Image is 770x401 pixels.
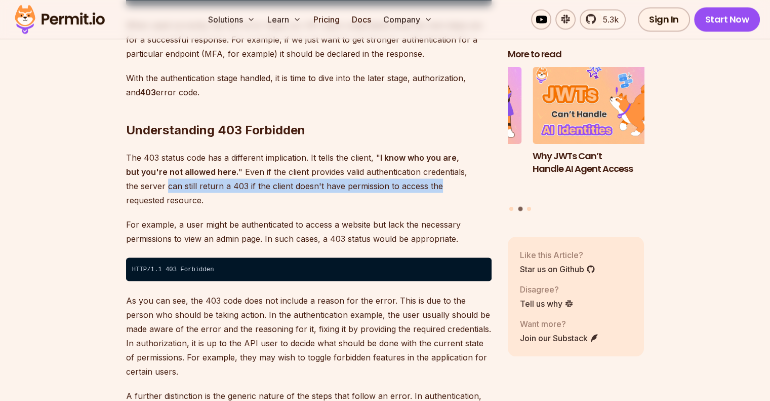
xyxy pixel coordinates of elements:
[520,298,574,310] a: Tell us why
[385,150,522,188] h3: The Ultimate Guide to MCP Auth: Identity, Consent, and Agent Security
[126,81,492,138] h2: Understanding 403 Forbidden
[379,9,436,29] button: Company
[520,263,595,275] a: Star us on Github
[533,67,669,144] img: Why JWTs Can’t Handle AI Agent Access
[126,258,492,281] code: HTTP/1.1 403 Forbidden
[520,249,595,261] p: Like this Article?
[527,207,531,211] button: Go to slide 3
[309,9,344,29] a: Pricing
[126,150,492,207] p: The 403 status code has a different implication. It tells the client, " " Even if the client prov...
[520,318,599,330] p: Want more?
[126,18,492,61] p: When used correctly, the 401 error helps our API users understand what the next steps are for a s...
[638,7,690,31] a: Sign In
[204,9,259,29] button: Solutions
[126,217,492,245] p: For example, a user might be authenticated to access a website but lack the necessary permissions...
[520,283,574,296] p: Disagree?
[580,9,626,29] a: 5.3k
[140,87,156,97] strong: 403
[533,67,669,201] li: 2 of 3
[597,13,619,25] span: 5.3k
[508,67,644,213] div: Posts
[385,67,522,201] a: The Ultimate Guide to MCP Auth: Identity, Consent, and Agent SecurityThe Ultimate Guide to MCP Au...
[348,9,375,29] a: Docs
[508,49,644,61] h2: More to read
[533,150,669,175] h3: Why JWTs Can’t Handle AI Agent Access
[10,2,109,37] img: Permit logo
[126,293,492,378] p: As you can see, the 403 code does not include a reason for the error. This is due to the person w...
[520,332,599,344] a: Join our Substack
[694,7,760,31] a: Start Now
[263,9,305,29] button: Learn
[509,207,513,211] button: Go to slide 1
[385,67,522,201] li: 1 of 3
[126,71,492,99] p: With the authentication stage handled, it is time to dive into the later stage, authorization, an...
[518,207,522,211] button: Go to slide 2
